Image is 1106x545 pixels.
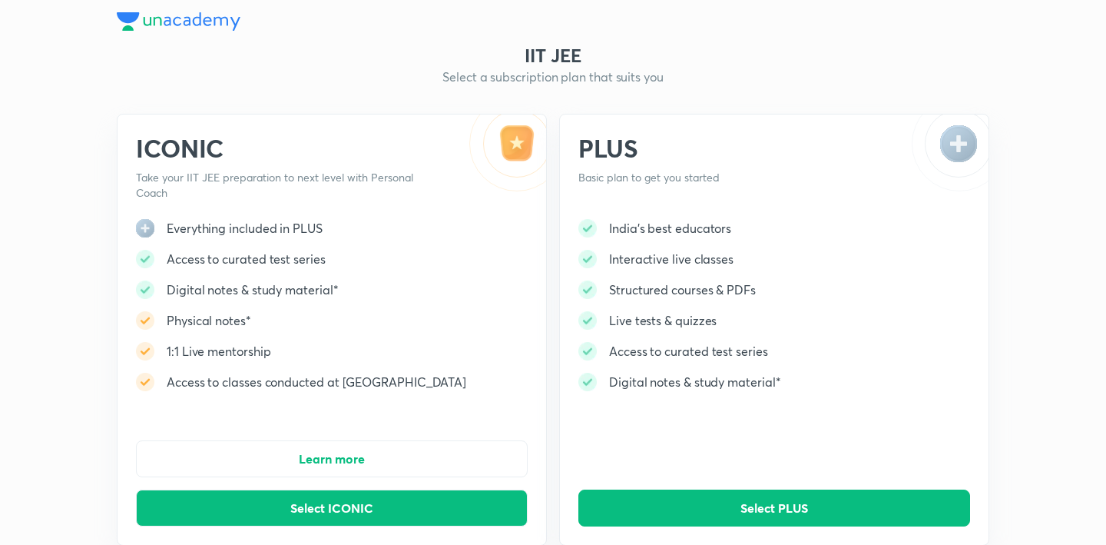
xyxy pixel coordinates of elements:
img: - [578,281,597,299]
h5: Digital notes & study material* [167,281,339,299]
h5: India's best educators [609,219,731,238]
h5: Structured courses & PDFs [609,281,756,299]
img: Company Logo [117,12,240,31]
h2: ICONIC [136,133,444,164]
img: - [578,219,597,238]
h5: Live tests & quizzes [609,311,717,330]
p: Basic plan to get you started [578,170,886,185]
h5: Access to curated test series [609,342,768,361]
h3: IIT JEE [117,43,989,68]
h5: 1:1 Live mentorship [167,342,270,361]
h5: Access to classes conducted at [GEOGRAPHIC_DATA] [167,373,466,391]
h2: PLUS [578,133,886,164]
img: - [469,115,546,191]
img: - [578,311,597,330]
img: - [136,250,154,268]
p: Take your IIT JEE preparation to next level with Personal Coach [136,170,444,201]
img: - [578,373,597,391]
h5: Everything included in PLUS [167,219,323,238]
img: - [136,342,154,361]
img: - [578,250,597,268]
img: - [136,311,154,330]
span: Select PLUS [740,500,808,516]
span: Learn more [299,451,365,467]
img: - [578,342,597,361]
button: Select PLUS [578,490,970,527]
h5: Interactive live classes [609,250,733,268]
button: Learn more [136,440,528,477]
img: - [136,373,154,391]
h5: Digital notes & study material* [609,373,781,391]
img: - [912,115,988,191]
h5: Access to curated test series [167,250,326,268]
span: Select ICONIC [290,500,373,516]
h5: Select a subscription plan that suits you [117,68,989,86]
button: Select ICONIC [136,490,528,527]
h5: Physical notes* [167,311,251,330]
img: - [136,281,154,299]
